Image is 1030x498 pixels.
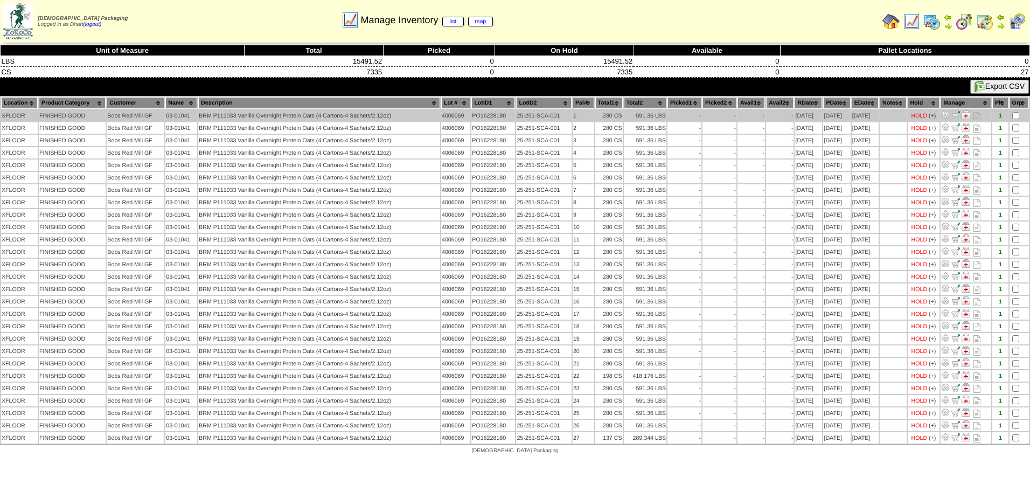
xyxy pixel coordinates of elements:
img: Move [951,272,960,280]
img: Adjust [941,433,950,441]
td: XFLOOR [1,122,38,134]
th: Total [245,45,383,56]
td: PO16228180 [471,135,515,146]
td: 03-01041 [165,147,197,158]
th: Hold [908,97,940,109]
td: 25-251-SCA-001 [516,172,572,183]
img: Adjust [941,334,950,342]
td: 3 [573,135,594,146]
img: Manage Hold [962,160,970,169]
div: (+) [929,162,936,169]
th: Available [634,45,780,56]
td: [DATE] [852,160,879,171]
img: Move [951,420,960,429]
td: Bobs Red Mill GF [107,122,164,134]
button: Export CSV [970,80,1029,94]
th: Grp [1010,97,1029,109]
td: - [702,110,736,121]
img: Manage Hold [962,210,970,218]
td: 03-01041 [165,110,197,121]
img: Adjust [941,346,950,355]
td: BRM P111033 Vanilla Overnight Protein Oats (4 Cartons-4 Sachets/2.12oz) [198,160,440,171]
div: 1 [993,137,1008,144]
div: 1 [993,125,1008,132]
div: (+) [929,137,936,144]
td: 03-01041 [165,172,197,183]
img: Move [951,110,960,119]
td: FINISHED GOOD [39,110,106,121]
td: - [737,160,765,171]
img: Manage Hold [962,371,970,379]
img: Adjust [941,234,950,243]
td: 7335 [495,67,634,78]
td: 03-01041 [165,197,197,208]
img: Move [951,247,960,255]
td: - [702,160,736,171]
td: 6 [573,172,594,183]
td: [DATE] [795,160,822,171]
td: CS [1,67,245,78]
img: Manage Hold [962,346,970,355]
img: Manage Hold [962,272,970,280]
i: Note [973,149,980,157]
td: XFLOOR [1,172,38,183]
td: - [737,110,765,121]
td: - [667,184,701,196]
img: Adjust [941,110,950,119]
div: 1 [993,150,1008,156]
td: XFLOOR [1,135,38,146]
td: 591.36 LBS [624,110,667,121]
td: XFLOOR [1,184,38,196]
td: XFLOOR [1,110,38,121]
td: FINISHED GOOD [39,122,106,134]
td: 4 [573,147,594,158]
td: [DATE] [852,184,879,196]
td: [DATE] [823,172,850,183]
a: list [442,17,463,26]
td: 2 [573,122,594,134]
img: calendarcustomer.gif [1008,13,1026,30]
i: Note [973,112,980,120]
div: 1 [993,175,1008,181]
th: Picked2 [702,97,736,109]
th: Name [165,97,197,109]
img: Manage Hold [962,284,970,293]
td: - [702,172,736,183]
td: - [667,110,701,121]
th: Pallet Locations [781,45,1030,56]
td: - [766,184,794,196]
td: 25-251-SCA-001 [516,110,572,121]
td: [DATE] [823,135,850,146]
td: - [667,147,701,158]
img: Move [951,383,960,392]
td: [DATE] [823,122,850,134]
th: Notes [880,97,907,109]
div: 1 [993,187,1008,193]
img: Adjust [941,309,950,317]
td: FINISHED GOOD [39,184,106,196]
span: Manage Inventory [360,15,493,26]
img: Move [951,284,960,293]
img: Manage Hold [962,259,970,268]
td: - [667,160,701,171]
th: Customer [107,97,164,109]
th: Product Category [39,97,106,109]
div: HOLD [911,125,928,132]
td: - [737,122,765,134]
td: 03-01041 [165,160,197,171]
img: line_graph.gif [342,11,359,29]
img: Move [951,259,960,268]
td: FINISHED GOOD [39,160,106,171]
img: Manage Hold [962,309,970,317]
td: BRM P111033 Vanilla Overnight Protein Oats (4 Cartons-4 Sachets/2.12oz) [198,147,440,158]
td: Bobs Red Mill GF [107,172,164,183]
a: map [468,17,493,26]
td: 591.36 LBS [624,172,667,183]
td: PO16228180 [471,172,515,183]
td: Bobs Red Mill GF [107,197,164,208]
span: Logged in as Dhart [38,16,128,27]
td: 280 CS [595,184,623,196]
td: [DATE] [852,122,879,134]
td: - [702,147,736,158]
td: 280 CS [595,160,623,171]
